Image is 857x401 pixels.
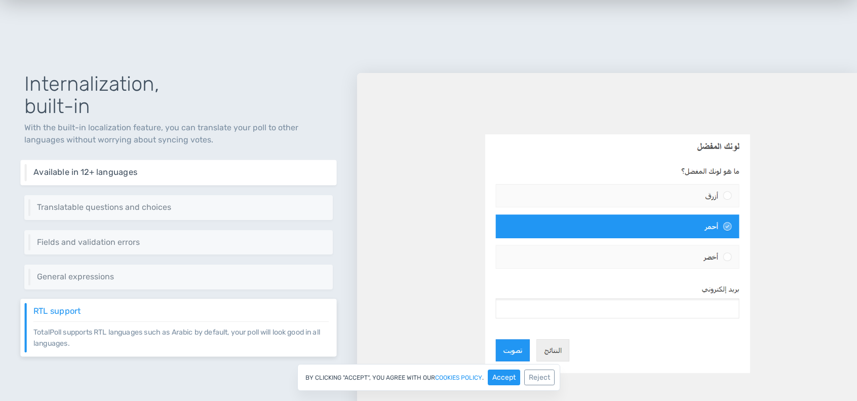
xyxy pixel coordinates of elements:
h6: Available in 12+ languages [33,168,329,177]
a: cookies policy [435,375,482,381]
h6: Fields and validation errors [37,238,325,247]
p: TotalPoll supports RTL languages such as Arabic by default, your poll will look good in all langu... [33,321,329,348]
h6: General expressions [37,272,325,281]
h6: RTL support [33,307,329,316]
h6: Translatable questions and choices [37,203,325,212]
h1: Internalization, built-in [24,73,333,118]
div: By clicking "Accept", you agree with our . [297,364,560,391]
p: Translating field labels and validation error is also possible. [37,246,325,247]
button: Accept [488,370,520,385]
p: With the built-in localization feature, you can translate your poll to other languages without wo... [24,122,333,146]
button: Reject [524,370,555,385]
p: Not only polls are translatable but also elements like vote button, errors messages and more. [37,281,325,282]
